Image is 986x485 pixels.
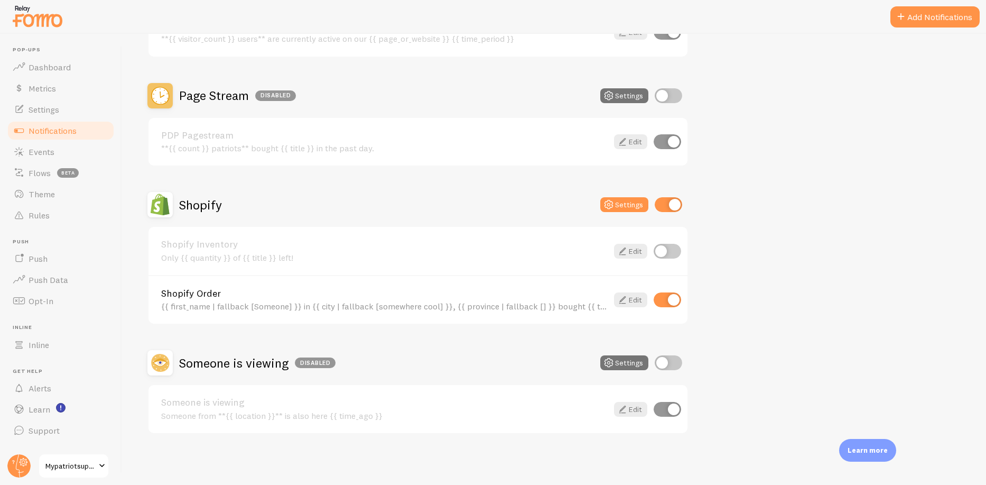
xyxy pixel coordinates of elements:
a: Edit [614,292,647,307]
span: Inline [13,324,115,331]
h2: Someone is viewing [179,355,336,371]
span: Push Data [29,274,68,285]
span: Alerts [29,383,51,394]
span: Notifications [29,125,77,136]
a: Push [6,248,115,269]
span: Events [29,147,54,157]
a: Flows beta [6,162,115,184]
img: fomo-relay-logo-orange.svg [11,3,64,30]
span: Support [29,425,60,436]
span: Get Help [13,368,115,375]
div: **{{ visitor_count }} users** are currently active on our {{ page_or_website }} {{ time_period }} [161,34,608,43]
div: Learn more [839,439,896,462]
button: Settings [600,197,648,212]
svg: <p>Watch New Feature Tutorials!</p> [56,403,66,413]
a: Push Data [6,269,115,290]
button: Settings [600,88,648,103]
div: Disabled [295,358,336,368]
span: Metrics [29,83,56,94]
a: Metrics [6,78,115,99]
a: Inline [6,334,115,355]
span: Flows [29,168,51,178]
span: Pop-ups [13,47,115,53]
a: Support [6,420,115,441]
h2: Page Stream [179,87,296,104]
div: Disabled [255,90,296,101]
a: Edit [614,134,647,149]
button: Settings [600,355,648,370]
span: Theme [29,189,55,199]
a: Dashboard [6,57,115,78]
span: Inline [29,340,49,350]
a: Rules [6,205,115,226]
a: Shopify Inventory [161,240,608,249]
div: **{{ count }} patriots** bought {{ title }} in the past day. [161,143,608,153]
a: Mypatriotsupply [38,453,109,479]
a: Opt-In [6,290,115,312]
p: Learn more [848,445,888,455]
img: Shopify [147,192,173,217]
span: Mypatriotsupply [45,460,96,472]
span: Opt-In [29,296,53,306]
span: beta [57,168,79,178]
a: Notifications [6,120,115,141]
div: {{ first_name | fallback [Someone] }} in {{ city | fallback [somewhere cool] }}, {{ province | fa... [161,301,608,311]
img: Someone is viewing [147,350,173,376]
span: Dashboard [29,62,71,72]
div: Only {{ quantity }} of {{ title }} left! [161,253,608,262]
span: Settings [29,104,59,115]
a: Alerts [6,378,115,399]
span: Push [29,253,48,264]
a: Edit [614,244,647,259]
a: Someone is viewing [161,398,608,407]
a: Events [6,141,115,162]
img: Page Stream [147,83,173,108]
span: Push [13,239,115,245]
span: Rules [29,210,50,221]
a: Learn [6,399,115,420]
h2: Shopify [179,197,222,213]
a: PDP Pagestream [161,131,608,140]
a: Theme [6,184,115,205]
div: Someone from **{{ location }}** is also here {{ time_ago }} [161,411,608,420]
a: Settings [6,99,115,120]
a: Edit [614,402,647,417]
a: Shopify Order [161,289,608,298]
span: Learn [29,404,50,415]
